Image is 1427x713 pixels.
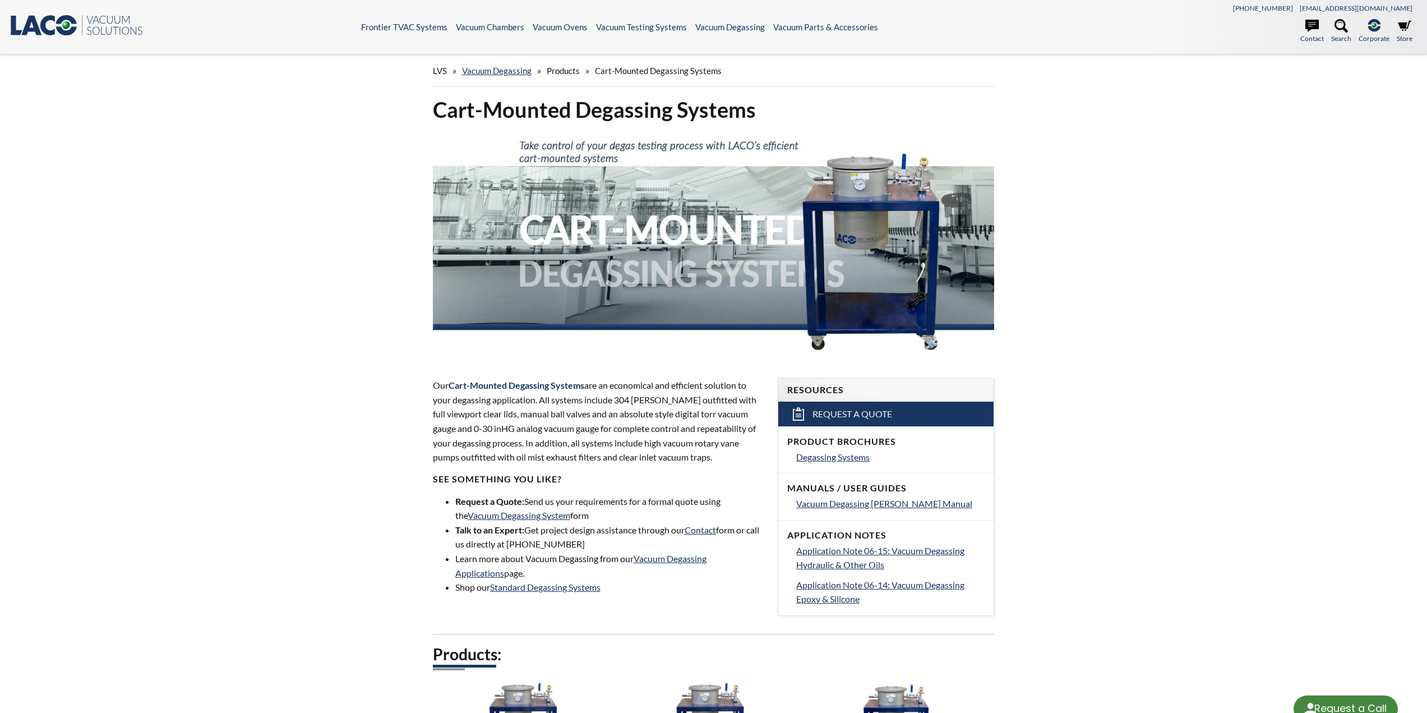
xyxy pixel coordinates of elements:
[787,384,985,396] h4: Resources
[1359,33,1389,44] span: Corporate
[433,132,995,357] img: Cart-Mounted Degassing Systems header
[455,525,524,535] strong: Talk to an Expert:
[695,22,765,32] a: Vacuum Degassing
[433,96,995,123] h1: Cart-Mounted Degassing Systems
[449,380,584,390] strong: Cart-Mounted Degassing Systems
[595,66,722,76] span: Cart-Mounted Degassing Systems
[490,582,601,592] a: Standard Degassing Systems
[455,553,706,578] a: Vacuum Degassing Applications
[796,496,985,511] a: Vacuum Degassing [PERSON_NAME] Manual
[361,22,447,32] a: Frontier TVAC Systems
[1300,4,1412,12] a: [EMAIL_ADDRESS][DOMAIN_NAME]
[468,510,570,521] a: Vacuum Degassing System
[796,545,964,571] span: Application Note 06-15: Vacuum Degassing Hydraulic & Other Oils
[596,22,687,32] a: Vacuum Testing Systems
[433,644,995,665] h2: Products:
[778,402,994,426] a: Request a Quote
[433,66,447,76] span: LVS
[455,494,764,523] li: Send us your requirements for a formal quote using the form
[787,436,985,448] h4: Product Brochures
[787,482,985,494] h4: Manuals / User Guides
[1397,19,1412,44] a: Store
[547,66,580,76] span: Products
[455,551,764,580] li: Learn more about Vacuum Degassing from our page.
[796,452,870,462] span: Degassing Systems
[796,450,985,464] a: Degassing Systems
[533,22,588,32] a: Vacuum Ovens
[1331,19,1351,44] a: Search
[685,525,716,535] a: Contact
[796,498,972,509] span: Vacuum Degassing [PERSON_NAME] Manual
[796,578,985,606] a: Application Note 06-14: Vacuum Degassing Epoxy & Silicone
[812,408,892,420] span: Request a Quote
[455,496,524,507] strong: Request a Quote:
[455,523,764,551] li: Get project design assistance through our form or call us directly at [PHONE_NUMBER]
[787,530,985,541] h4: Application Notes
[796,579,964,605] span: Application Note 06-14: Vacuum Degassing Epoxy & Silicone
[1300,19,1324,44] a: Contact
[773,22,878,32] a: Vacuum Parts & Accessories
[433,473,562,484] strong: SEE SOMETHING YOU LIKE?
[455,580,764,595] li: Shop our
[433,55,995,87] div: » » »
[433,378,764,464] p: Our are an economical and efficient solution to your degassing application. All systems include 3...
[462,66,532,76] a: Vacuum Degassing
[796,544,985,572] a: Application Note 06-15: Vacuum Degassing Hydraulic & Other Oils
[456,22,524,32] a: Vacuum Chambers
[1233,4,1293,12] a: [PHONE_NUMBER]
